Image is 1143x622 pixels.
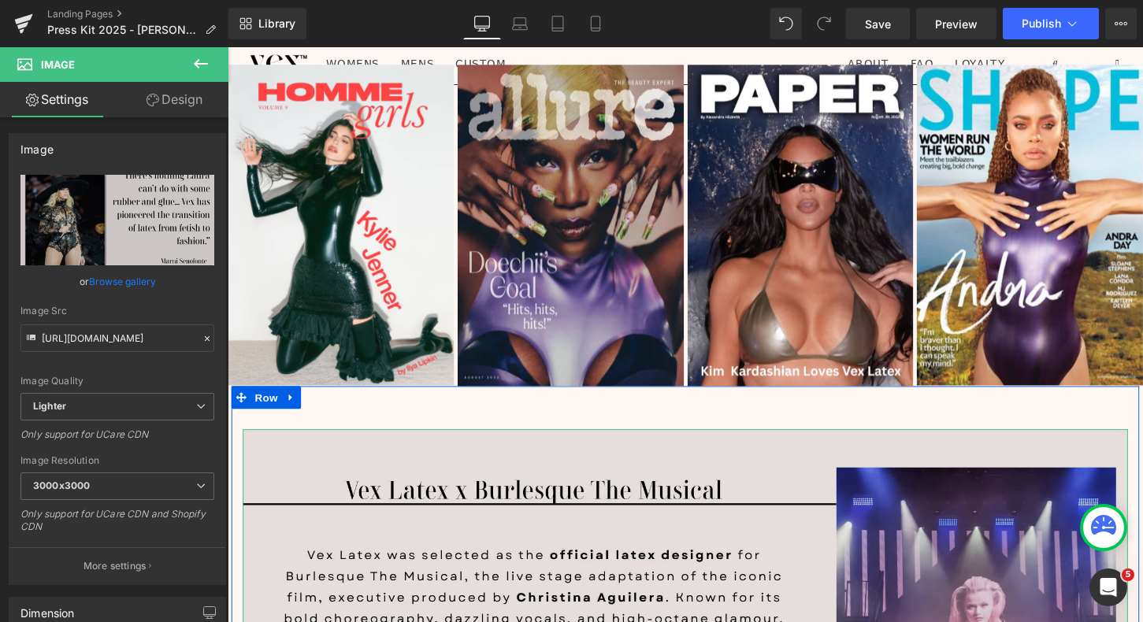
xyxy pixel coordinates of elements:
button: Redo [808,8,840,39]
button: More [1105,8,1137,39]
button: More settings [9,547,225,584]
div: Image [20,134,54,156]
a: Browse gallery [89,268,156,295]
div: Image Src [20,305,214,317]
a: New Library [228,8,306,39]
div: Image Quality [20,376,214,387]
span: Row [24,353,56,376]
b: Lighter [33,400,66,412]
div: Dimension [20,598,75,620]
span: Press Kit 2025 - [PERSON_NAME] [47,24,199,36]
a: Desktop [463,8,501,39]
p: More settings [83,559,147,573]
a: Preview [916,8,996,39]
iframe: Intercom live chat [1089,568,1127,606]
span: Publish [1022,17,1061,30]
button: Publish [1003,8,1099,39]
a: Mobile [577,8,614,39]
a: Landing Pages [47,8,228,20]
b: 3000x3000 [33,479,90,491]
button: Undo [770,8,802,39]
div: Image Resolution [20,455,214,466]
div: Only support for UCare CDN [20,428,214,451]
a: Expand / Collapse [56,353,76,376]
span: Library [258,17,295,31]
span: Image [41,58,75,71]
span: 5 [1122,568,1134,581]
span: Preview [935,16,978,32]
span: Save [865,16,891,32]
a: Design [117,82,232,117]
input: Link [20,324,214,352]
a: Laptop [501,8,539,39]
a: Tablet [539,8,577,39]
div: or [20,273,214,290]
div: Only support for UCare CDN and Shopify CDN [20,508,214,543]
